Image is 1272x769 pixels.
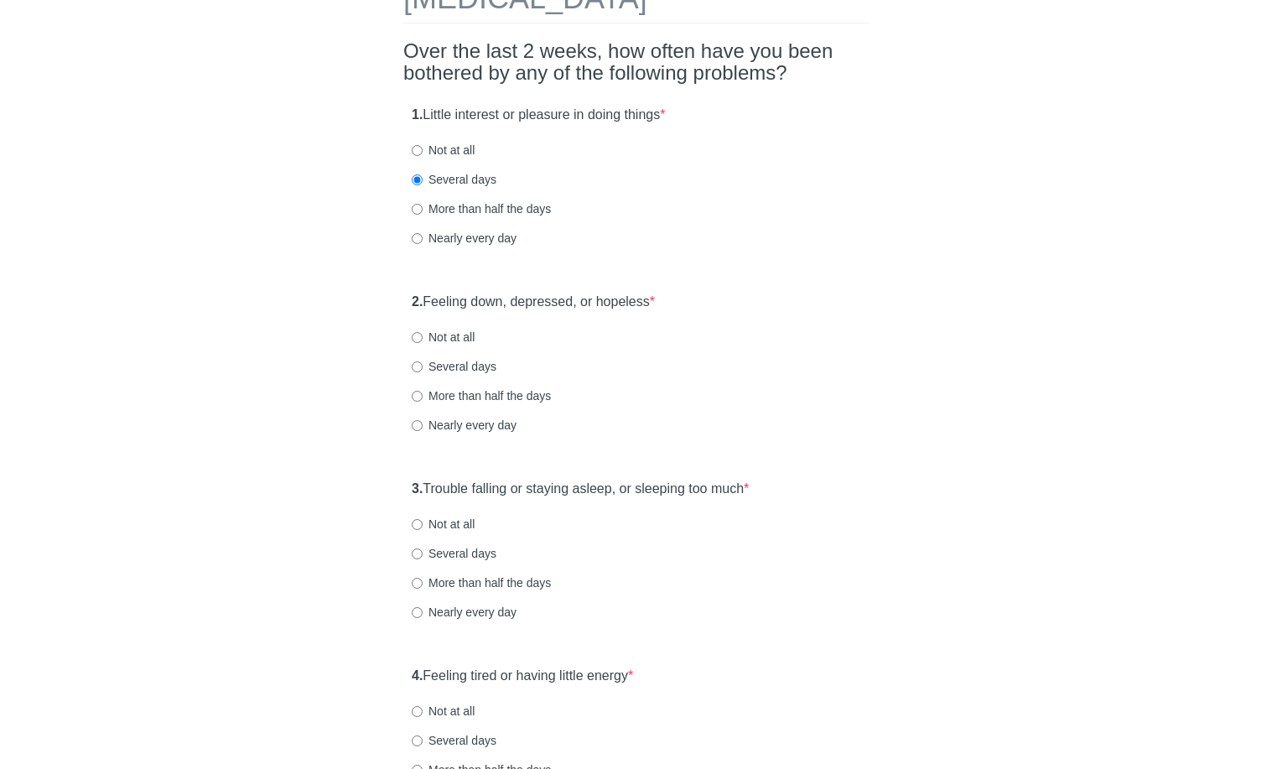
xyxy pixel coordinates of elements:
label: Not at all [412,142,475,158]
label: Several days [412,358,496,375]
label: Feeling down, depressed, or hopeless [412,293,655,312]
label: More than half the days [412,200,551,217]
label: Several days [412,171,496,188]
strong: 2. [412,294,423,309]
h2: Over the last 2 weeks, how often have you been bothered by any of the following problems? [403,40,869,85]
input: More than half the days [412,578,423,589]
input: More than half the days [412,204,423,215]
input: Nearly every day [412,607,423,618]
label: Nearly every day [412,604,517,621]
input: Not at all [412,332,423,343]
input: Several days [412,174,423,185]
input: Nearly every day [412,420,423,431]
label: More than half the days [412,387,551,404]
label: Several days [412,545,496,562]
label: Nearly every day [412,417,517,434]
strong: 3. [412,481,423,496]
strong: 1. [412,107,423,122]
label: Little interest or pleasure in doing things [412,106,665,125]
label: Not at all [412,703,475,720]
input: Not at all [412,519,423,530]
input: Not at all [412,706,423,717]
input: Several days [412,361,423,372]
input: Several days [412,548,423,559]
label: Several days [412,732,496,749]
input: More than half the days [412,391,423,402]
input: Several days [412,735,423,746]
label: Nearly every day [412,230,517,247]
input: Not at all [412,145,423,156]
input: Nearly every day [412,233,423,244]
strong: 4. [412,668,423,683]
label: Not at all [412,329,475,346]
label: Feeling tired or having little energy [412,667,633,686]
label: More than half the days [412,574,551,591]
label: Trouble falling or staying asleep, or sleeping too much [412,480,749,499]
label: Not at all [412,516,475,533]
